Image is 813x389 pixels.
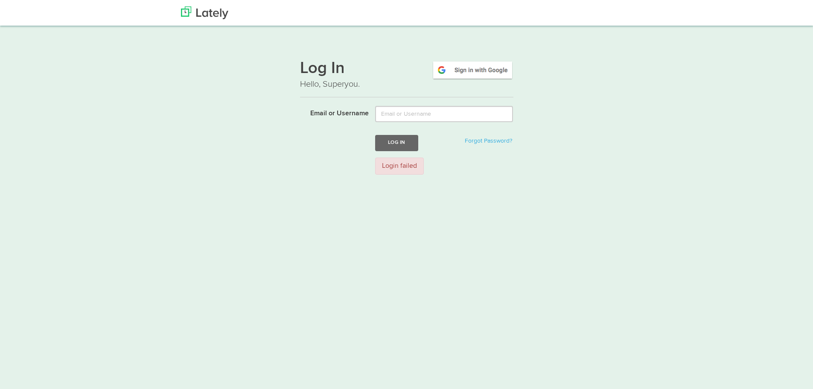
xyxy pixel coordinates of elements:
[294,106,369,119] label: Email or Username
[465,138,512,144] a: Forgot Password?
[300,60,513,78] h1: Log In
[300,78,513,91] p: Hello, Superyou.
[375,106,513,122] input: Email or Username
[375,135,418,151] button: Log In
[181,6,228,19] img: Lately
[375,158,424,175] div: Login failed
[432,60,513,80] img: google-signin.png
